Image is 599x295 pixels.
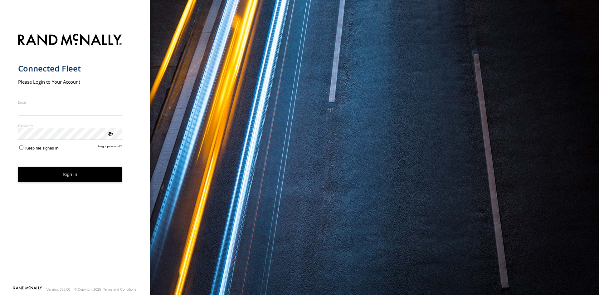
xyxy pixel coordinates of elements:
form: main [18,30,132,286]
div: Version: 306.00 [46,288,70,291]
a: Terms and Conditions [103,288,136,291]
label: Email [18,100,122,105]
div: ViewPassword [107,130,113,136]
a: Forgot password? [98,145,122,150]
label: Password [18,123,122,128]
h1: Connected Fleet [18,63,122,74]
div: © Copyright 2025 - [74,288,136,291]
img: Rand McNally [18,32,122,48]
h2: Please Login to Your Account [18,79,122,85]
input: Keep me signed in [19,145,23,150]
span: Keep me signed in [25,146,58,150]
a: Visit our Website [13,286,42,293]
button: Sign in [18,167,122,182]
